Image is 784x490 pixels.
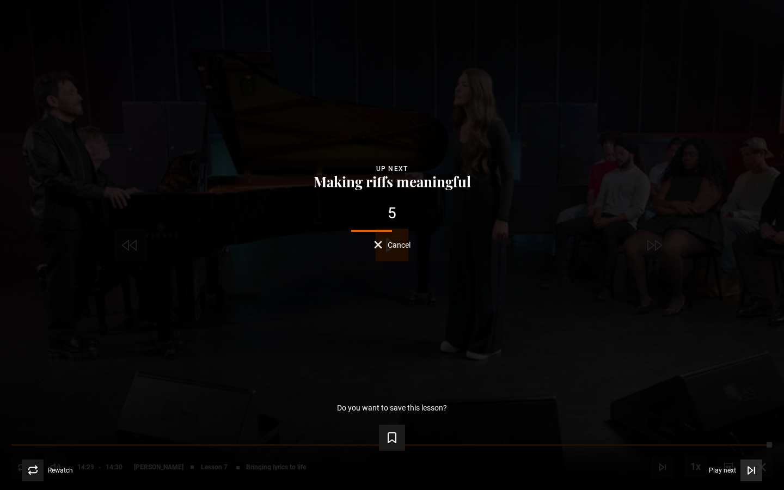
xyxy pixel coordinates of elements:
[22,460,73,481] button: Rewatch
[17,163,767,174] div: Up next
[374,241,411,249] button: Cancel
[388,241,411,249] span: Cancel
[337,404,447,412] p: Do you want to save this lesson?
[310,174,474,189] button: Making riffs meaningful
[709,460,762,481] button: Play next
[48,467,73,474] span: Rewatch
[709,467,736,474] span: Play next
[17,206,767,221] div: 5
